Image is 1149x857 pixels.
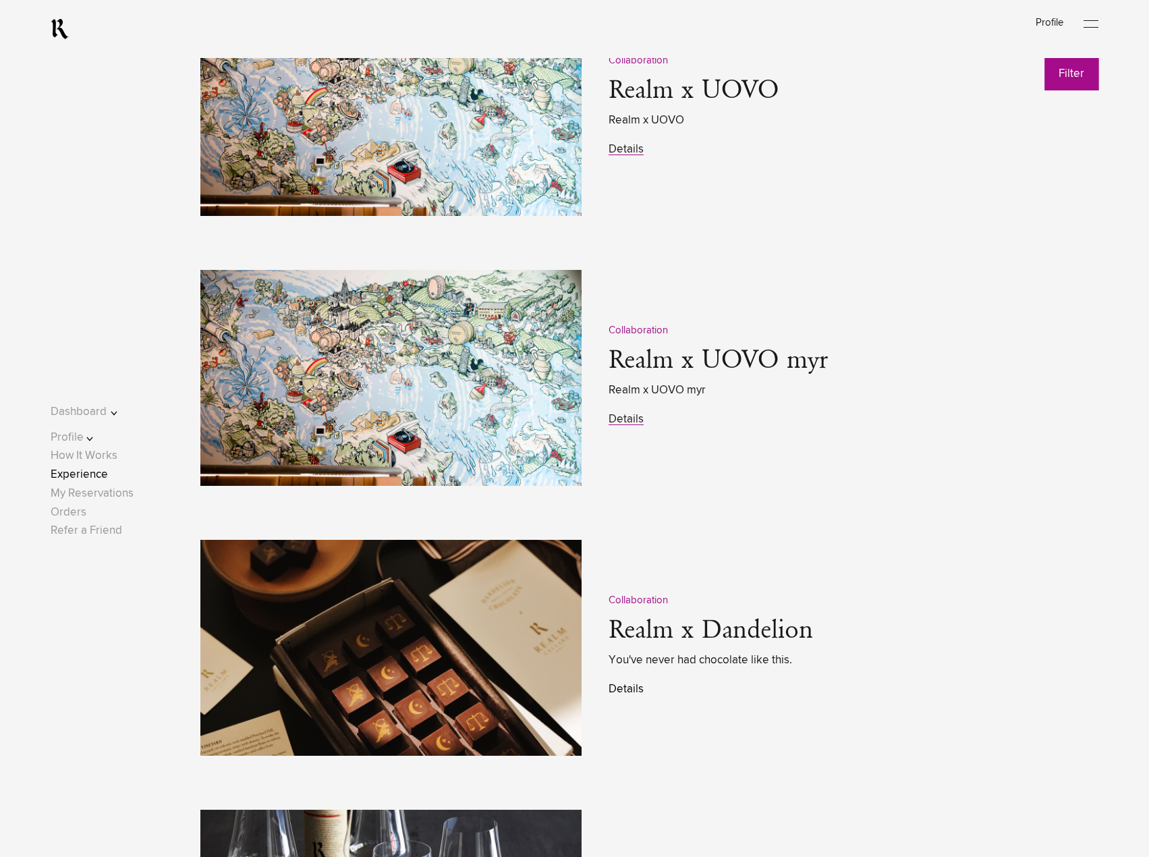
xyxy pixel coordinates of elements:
span: Collaboration [609,595,668,605]
a: Details [609,414,644,425]
button: Dashboard [51,403,136,421]
span: You've never had chocolate like this. [609,651,1102,669]
span: Realm x UOVO [609,111,1102,130]
a: Profile [1036,18,1063,28]
a: How It Works [51,450,117,462]
a: Orders [51,507,86,518]
a: My Reservations [51,488,134,499]
a: Realm x Dandelion [609,617,813,644]
a: RealmCellars [51,18,69,40]
span: Realm x UOVO myr [609,381,1102,399]
img: mural-shot-2328x1552-72dpi.jpg [200,270,582,486]
a: Refer a Friend [51,525,122,536]
a: Realm x UOVO myr [609,348,828,375]
span: Collaboration [609,325,668,335]
button: Profile [51,428,136,447]
img: Dandelion-2328x1552-72dpi.jpg [200,540,582,756]
a: Experience [51,469,108,480]
button: Filter [1044,57,1098,90]
a: Details [609,684,644,695]
a: Details [609,144,644,155]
